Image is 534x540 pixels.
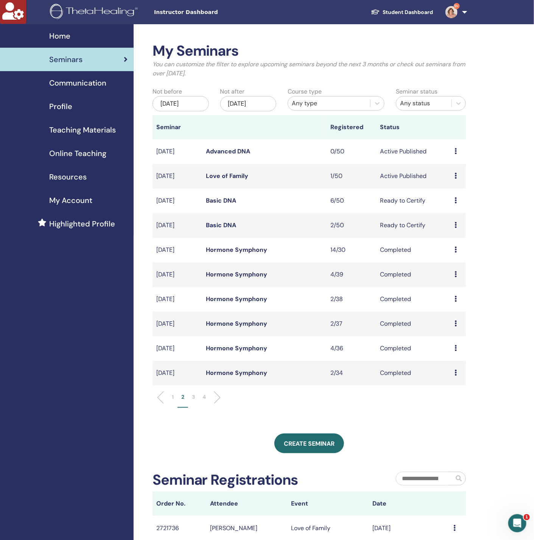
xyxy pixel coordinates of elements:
a: Hormone Symphony [206,344,267,352]
td: [DATE] [153,287,202,312]
th: Registered [327,115,376,139]
p: You can customize the filter to explore upcoming seminars beyond the next 3 months or check out s... [153,60,466,78]
th: Seminar [153,115,202,139]
div: [DATE] [153,96,209,111]
img: default.jpg [445,6,458,18]
div: Any type [292,99,366,108]
td: [DATE] [153,238,202,262]
td: [DATE] [153,361,202,385]
td: Ready to Certify [376,189,451,213]
span: Instructor Dashboard [154,8,268,16]
p: 1 [172,393,174,401]
td: Completed [376,238,451,262]
td: 2/50 [327,213,376,238]
span: Online Teaching [49,148,106,159]
h2: Seminar Registrations [153,471,298,489]
a: Hormone Symphony [206,246,267,254]
span: Create seminar [284,440,335,448]
span: Communication [49,77,106,89]
td: [DATE] [153,312,202,336]
th: Event [288,492,369,516]
label: Course type [288,87,322,96]
p: 4 [202,393,206,401]
td: Active Published [376,164,451,189]
p: 2 [181,393,184,401]
div: Any status [400,99,448,108]
span: 9+ [454,3,460,9]
a: Hormone Symphony [206,295,267,303]
td: Active Published [376,139,451,164]
iframe: Intercom live chat [508,514,526,532]
td: [DATE] [153,189,202,213]
td: 2/37 [327,312,376,336]
img: logo.png [50,4,140,21]
a: Hormone Symphony [206,270,267,278]
label: Not after [220,87,245,96]
span: Teaching Materials [49,124,116,136]
a: Create seminar [274,434,344,453]
td: Completed [376,287,451,312]
td: [DATE] [153,164,202,189]
p: 3 [192,393,195,401]
td: 6/50 [327,189,376,213]
td: Ready to Certify [376,213,451,238]
a: Hormone Symphony [206,369,267,377]
a: Student Dashboard [365,5,439,19]
a: Hormone Symphony [206,320,267,328]
td: [DATE] [153,213,202,238]
td: [DATE] [153,336,202,361]
td: Completed [376,336,451,361]
td: [DATE] [153,262,202,287]
span: Profile [49,101,72,112]
th: Status [376,115,451,139]
span: Seminars [49,54,83,65]
th: Date [369,492,450,516]
td: Completed [376,312,451,336]
a: Basic DNA [206,221,236,229]
span: Resources [49,171,87,183]
th: Order No. [153,492,207,516]
td: [DATE] [153,139,202,164]
span: Highlighted Profile [49,218,115,229]
div: [DATE] [220,96,277,111]
span: My Account [49,195,92,206]
a: Advanced DNA [206,147,250,155]
td: 2/38 [327,287,376,312]
h2: My Seminars [153,42,466,60]
label: Not before [153,87,182,96]
th: Attendee [207,492,288,516]
td: Completed [376,262,451,287]
td: 2/34 [327,361,376,385]
td: 4/39 [327,262,376,287]
td: 0/50 [327,139,376,164]
td: 1/50 [327,164,376,189]
a: Love of Family [206,172,248,180]
td: 14/30 [327,238,376,262]
img: graduation-cap-white.svg [371,9,380,15]
td: 4/36 [327,336,376,361]
span: 1 [524,514,530,520]
a: Basic DNA [206,197,236,204]
td: Completed [376,361,451,385]
span: Home [49,30,70,42]
label: Seminar status [396,87,437,96]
